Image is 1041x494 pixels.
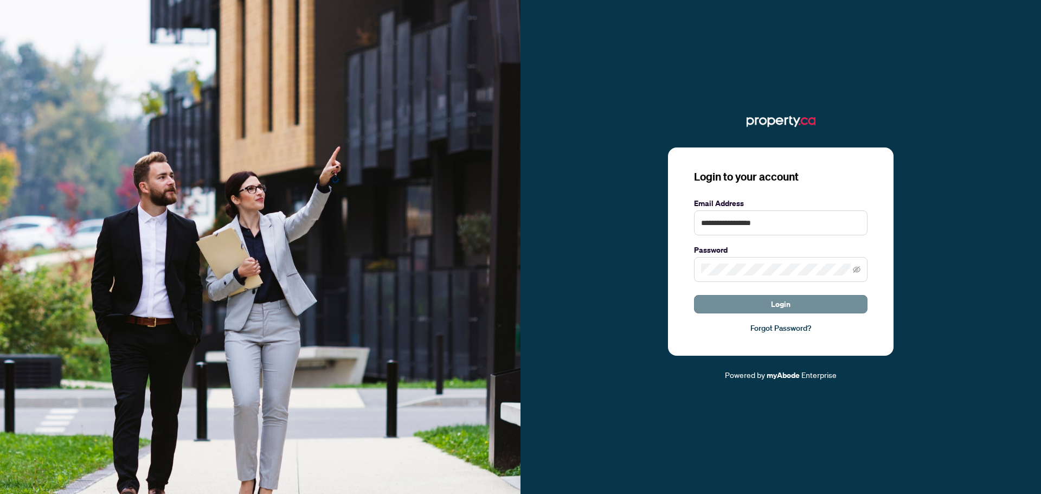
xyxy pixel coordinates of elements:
[747,113,815,130] img: ma-logo
[725,370,765,380] span: Powered by
[771,296,791,313] span: Login
[853,266,860,273] span: eye-invisible
[694,322,868,334] a: Forgot Password?
[767,369,800,381] a: myAbode
[694,295,868,313] button: Login
[801,370,837,380] span: Enterprise
[694,197,868,209] label: Email Address
[694,169,868,184] h3: Login to your account
[694,244,868,256] label: Password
